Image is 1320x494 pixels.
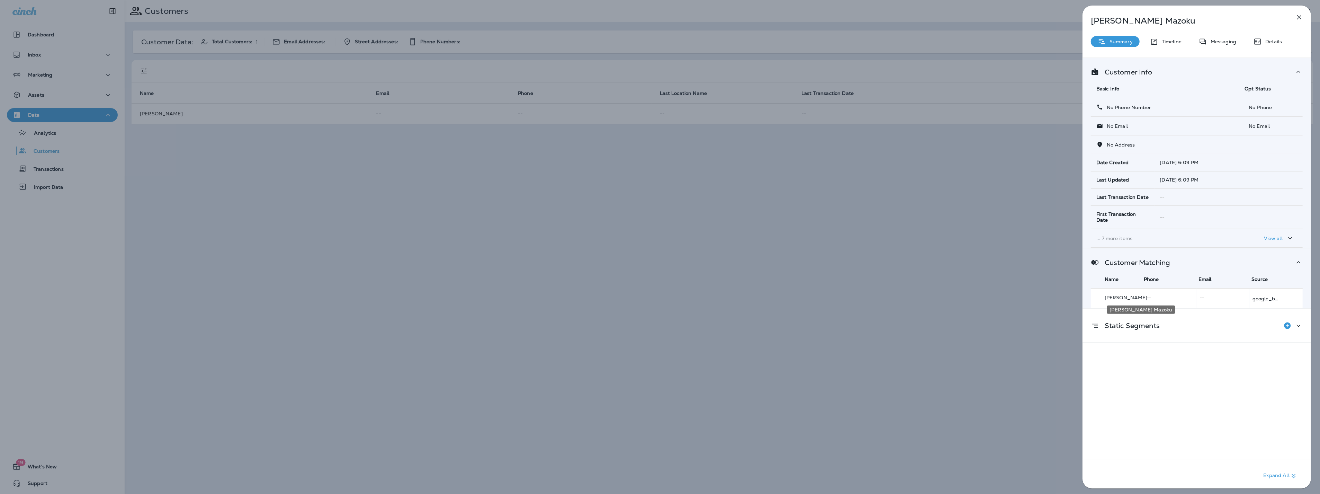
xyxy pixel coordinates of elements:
span: Last Transaction Date [1096,194,1149,200]
p: Summary [1106,39,1133,44]
span: Name [1105,276,1119,282]
span: First Transaction Date [1096,211,1149,223]
span: Last Updated [1096,177,1129,183]
div: [PERSON_NAME] Mazoku [1107,306,1175,314]
span: [DATE] 6:09 PM [1160,159,1199,166]
p: ... 7 more items [1096,236,1233,241]
p: No Address [1103,142,1135,148]
span: Basic Info [1096,86,1119,92]
p: Customer Matching [1099,260,1170,265]
span: -- [1200,294,1204,301]
p: [PERSON_NAME] [1105,295,1150,300]
span: [DATE] 6:09 PM [1160,177,1199,183]
span: Email [1198,276,1212,282]
p: No Email [1103,123,1128,129]
p: Messaging [1207,39,1236,44]
p: Static Segments [1099,323,1160,328]
span: Phone [1144,276,1159,282]
p: Timeline [1158,39,1182,44]
p: [PERSON_NAME] Mazoku [1091,16,1280,26]
span: -- [1147,294,1151,301]
span: Date Created [1096,160,1129,166]
p: No Phone Number [1103,105,1151,110]
span: -- [1160,194,1165,200]
p: Customer Info [1099,69,1152,75]
p: No Email [1245,123,1297,129]
button: View all [1261,232,1297,245]
p: Expand All [1264,472,1298,480]
span: Source [1251,276,1268,282]
span: -- [1160,214,1165,220]
p: View all [1264,236,1283,241]
button: Expand All [1261,470,1301,482]
p: No Phone [1245,105,1297,110]
button: Add to Static Segment [1281,319,1294,333]
p: Details [1262,39,1282,44]
span: Opt Status [1245,86,1271,92]
p: google_business [1252,296,1280,301]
